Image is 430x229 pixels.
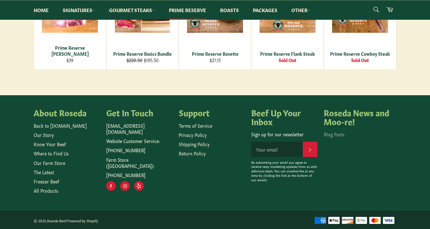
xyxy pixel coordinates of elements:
[183,51,247,57] div: Prime Reserve Bavette
[34,178,59,184] a: Freezer Beef
[179,141,210,147] a: Shipping Policy
[324,131,344,137] a: Blog Posts
[179,122,212,129] a: Terms of Service
[38,57,102,63] div: $39
[47,218,66,223] a: Roseda Beef
[106,157,172,169] p: Farm Store ([GEOGRAPHIC_DATA]):
[34,108,100,117] h4: About Roseda
[179,150,206,156] a: Return Policy
[251,142,303,157] input: Your email
[127,57,142,63] s: $220.50
[179,108,245,117] h4: Support
[34,169,54,175] a: The Latest
[106,147,172,153] p: [PHONE_NUMBER]
[163,0,212,20] a: Prime Reserve
[214,0,245,20] a: Roasts
[179,132,207,138] a: Privacy Policy
[106,123,172,135] p: [EMAIL_ADDRESS][DOMAIN_NAME]
[251,160,317,182] p: By submitting your email you agree to receive tasty marketing updates from us with delicious deal...
[106,108,172,117] h4: Get In Touch
[34,141,66,147] a: Know Your Beef
[34,132,54,138] a: Our Story
[34,187,58,194] a: All Products
[34,160,65,166] a: Our Farm Store
[328,57,392,63] div: Sold Out
[56,0,101,20] a: Signatures
[106,172,172,178] p: [PHONE_NUMBER]
[324,108,390,125] h4: Roseda News and Moo-re!
[183,57,247,63] div: $27.15
[256,57,320,63] div: Sold Out
[27,0,55,20] a: Home
[111,57,175,63] div: $195.50
[256,51,320,57] div: Prime Reserve Flank Steak
[38,45,102,57] div: Prime Reserve [PERSON_NAME]
[246,0,284,20] a: Packages
[34,122,87,129] a: Back to [DOMAIN_NAME]
[251,108,317,125] h4: Beef Up Your Inbox
[251,131,317,137] p: Sign up for our newsletter
[328,51,392,57] div: Prime Reserve Cowboy Steak
[103,0,161,20] a: Gourmet Steaks
[111,51,175,57] div: Prime Reserve Basics Bundle
[285,0,317,20] a: Other
[34,150,69,156] a: Where to Find Us
[106,138,172,144] p: Website Customer Service:
[67,218,98,223] a: Powered by Shopify
[34,218,98,223] small: © 2025, .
